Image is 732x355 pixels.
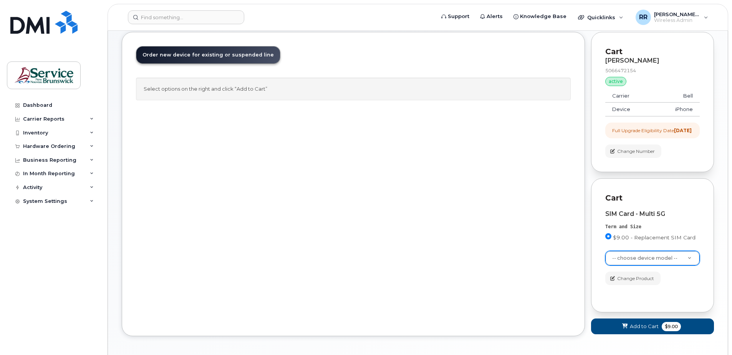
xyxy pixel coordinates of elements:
button: Change Number [605,144,661,158]
p: Cart [605,46,700,57]
span: Quicklinks [587,14,615,20]
span: Change Product [617,275,654,282]
span: Support [448,13,469,20]
div: Roy, Rhonda (ASD-S) [630,10,714,25]
span: Change Number [617,148,655,155]
span: Order new device for existing or suspended line [142,52,274,58]
span: Knowledge Base [520,13,566,20]
td: Bell [653,89,700,103]
input: Find something... [128,10,244,24]
a: Alerts [475,9,508,24]
p: Cart [605,192,700,204]
input: $9.00 - Replacement SIM Card [605,233,611,239]
span: $9.00 [662,322,681,331]
span: RR [639,13,648,22]
a: Support [436,9,475,24]
td: Carrier [605,89,653,103]
button: Change Product [605,272,661,285]
span: Wireless Admin [654,17,700,23]
span: Add to Cart [630,323,659,330]
span: Alerts [487,13,503,20]
div: [PERSON_NAME] [605,57,700,64]
div: Quicklinks [573,10,629,25]
a: Knowledge Base [508,9,572,24]
span: [PERSON_NAME] (ASD-S) [654,11,700,17]
div: Select options on the right and click “Add to Cart” [136,78,571,100]
a: -- choose device model -- [606,251,699,265]
div: Term and Size [605,224,700,230]
div: Full Upgrade Eligibility Date [612,127,692,134]
button: Add to Cart $9.00 [591,319,714,334]
td: iPhone [653,103,700,116]
td: Device [605,103,653,116]
div: active [605,77,626,86]
span: $9.00 - Replacement SIM Card [613,234,696,241]
span: -- choose device model -- [612,255,677,261]
div: SIM Card - Multi 5G [605,211,700,217]
strong: [DATE] [674,128,692,133]
div: 5066472154 [605,67,700,74]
